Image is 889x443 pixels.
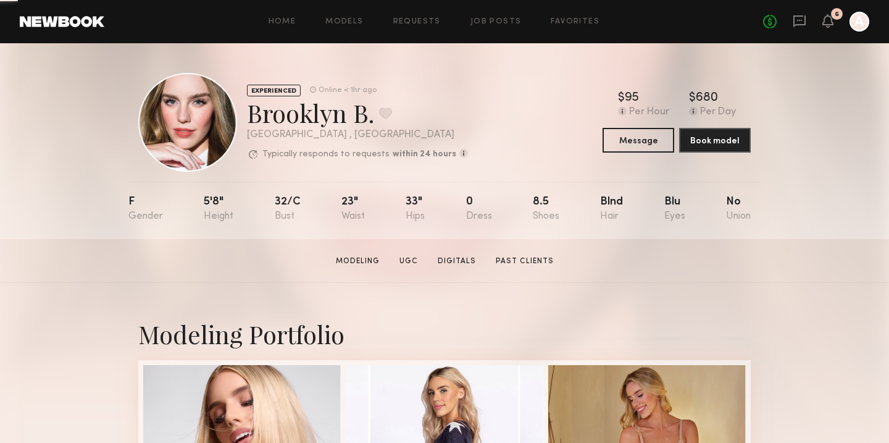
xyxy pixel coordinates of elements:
div: $ [618,92,625,104]
a: Requests [393,18,441,26]
a: Modeling [331,256,385,267]
a: Favorites [551,18,599,26]
a: Models [325,18,363,26]
div: 32/c [275,196,301,222]
p: Typically responds to requests [262,150,390,159]
div: 5'8" [204,196,233,222]
div: 680 [696,92,718,104]
div: Blu [664,196,685,222]
div: Per Hour [629,107,669,118]
a: Past Clients [491,256,559,267]
div: $ [689,92,696,104]
div: No [726,196,751,222]
div: 95 [625,92,639,104]
a: UGC [394,256,423,267]
button: Book model [679,128,751,153]
div: 33" [406,196,425,222]
div: Modeling Portfolio [138,318,751,350]
div: Online < 1hr ago [319,86,377,95]
div: Blnd [600,196,623,222]
button: Message [603,128,674,153]
div: 0 [466,196,492,222]
div: 6 [835,11,839,18]
a: Home [269,18,296,26]
b: within 24 hours [393,150,456,159]
div: Per Day [700,107,736,118]
div: 8.5 [533,196,559,222]
div: 23" [341,196,365,222]
a: Job Posts [470,18,522,26]
a: Digitals [433,256,481,267]
div: Brooklyn B. [247,96,468,129]
div: EXPERIENCED [247,85,301,96]
div: F [128,196,163,222]
div: [GEOGRAPHIC_DATA] , [GEOGRAPHIC_DATA] [247,130,468,140]
a: A [849,12,869,32]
